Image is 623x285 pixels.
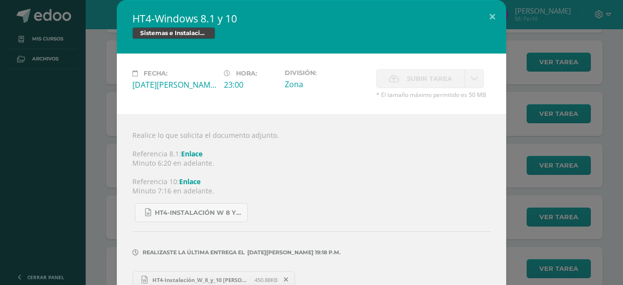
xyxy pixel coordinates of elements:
span: [DATE][PERSON_NAME] 19:18 p.m. [245,252,341,253]
span: Hora: [236,70,257,77]
span: Fecha: [144,70,167,77]
div: 23:00 [224,79,277,90]
a: Enlace [181,149,202,158]
span: Subir tarea [407,70,452,88]
h2: HT4-Windows 8.1 y 10 [132,12,491,25]
span: Sistemas e Instalación de Software [132,27,215,39]
label: La fecha de entrega ha expirado [376,69,465,88]
a: Enlace [179,177,201,186]
span: Realizaste la última entrega el [143,249,245,256]
div: Zona [285,79,368,90]
a: La fecha de entrega ha expirado [465,69,484,88]
a: HT4-Instalación W 8 y 10.docx [135,203,248,222]
span: Remover entrega [278,274,294,285]
span: HT4-Instalación W 8 y 10.docx [155,209,242,217]
label: División: [285,69,368,76]
span: * El tamaño máximo permitido es 50 MB [376,91,491,99]
span: 450.88KB [255,276,277,284]
span: HT4-Instalación_W_8_y_10 [PERSON_NAME] 4to B .docx [147,276,255,284]
div: [DATE][PERSON_NAME] [132,79,216,90]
